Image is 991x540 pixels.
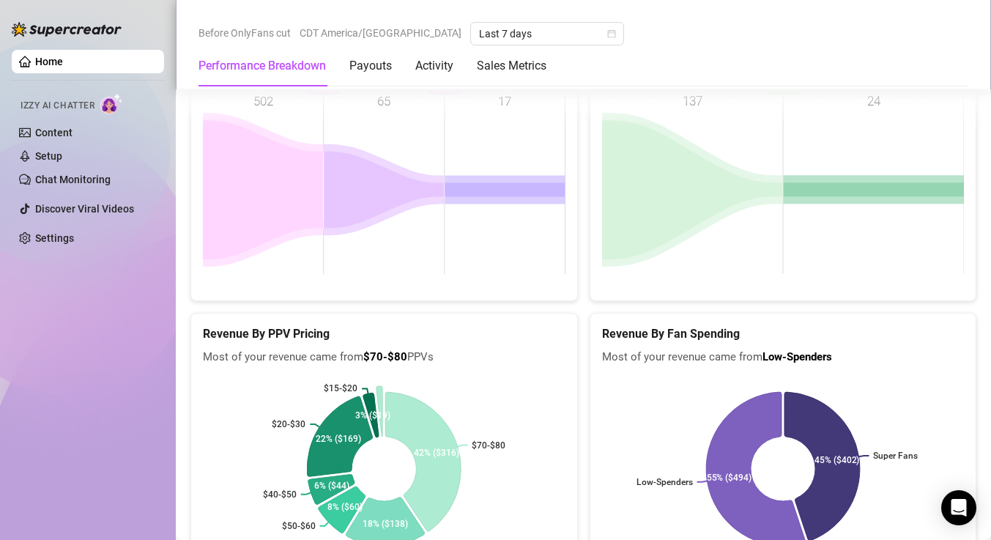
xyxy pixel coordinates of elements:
[873,451,918,461] text: Super Fans
[324,383,357,393] text: $15-$20
[349,57,392,75] div: Payouts
[35,232,74,244] a: Settings
[12,22,122,37] img: logo-BBDzfeDw.svg
[479,23,615,45] span: Last 7 days
[477,57,546,75] div: Sales Metrics
[363,350,407,363] b: $70-$80
[636,477,692,487] text: Low-Spenders
[415,57,453,75] div: Activity
[263,489,297,500] text: $40-$50
[21,99,94,113] span: Izzy AI Chatter
[35,203,134,215] a: Discover Viral Videos
[35,127,73,138] a: Content
[607,29,616,38] span: calendar
[300,22,461,44] span: CDT America/[GEOGRAPHIC_DATA]
[472,440,505,450] text: $70-$80
[602,349,965,366] span: Most of your revenue came from
[35,174,111,185] a: Chat Monitoring
[203,325,565,343] h5: Revenue By PPV Pricing
[35,150,62,162] a: Setup
[602,325,965,343] h5: Revenue By Fan Spending
[198,57,326,75] div: Performance Breakdown
[941,490,976,525] div: Open Intercom Messenger
[282,521,316,531] text: $50-$60
[762,350,832,363] b: Low-Spenders
[35,56,63,67] a: Home
[100,93,123,114] img: AI Chatter
[203,349,565,366] span: Most of your revenue came from PPVs
[272,419,305,429] text: $20-$30
[198,22,291,44] span: Before OnlyFans cut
